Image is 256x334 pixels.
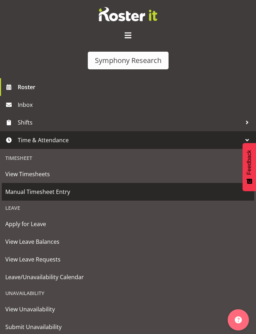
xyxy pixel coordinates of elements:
div: Leave [2,201,254,215]
button: Feedback - Show survey [243,143,256,191]
span: Submit Unavailability [5,322,251,332]
span: Feedback [246,150,252,175]
a: View Unavailability [2,300,254,318]
a: Apply for Leave [2,215,254,233]
span: Manual Timesheet Entry [5,186,251,197]
div: Unavailability [2,286,254,300]
a: Leave/Unavailability Calendar [2,268,254,286]
img: help-xxl-2.png [235,316,242,323]
span: View Leave Requests [5,254,251,265]
span: View Unavailability [5,304,251,315]
a: View Leave Balances [2,233,254,250]
span: View Timesheets [5,169,251,179]
span: Shifts [18,117,242,128]
span: Inbox [18,99,252,110]
div: Symphony Research [95,55,161,66]
span: Roster [18,82,252,92]
div: Timesheet [2,151,254,165]
span: Leave/Unavailability Calendar [5,272,251,282]
span: View Leave Balances [5,236,251,247]
img: Rosterit website logo [99,7,157,21]
a: Manual Timesheet Entry [2,183,254,201]
span: Apply for Leave [5,219,251,229]
span: Time & Attendance [18,135,242,145]
a: View Timesheets [2,165,254,183]
a: View Leave Requests [2,250,254,268]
